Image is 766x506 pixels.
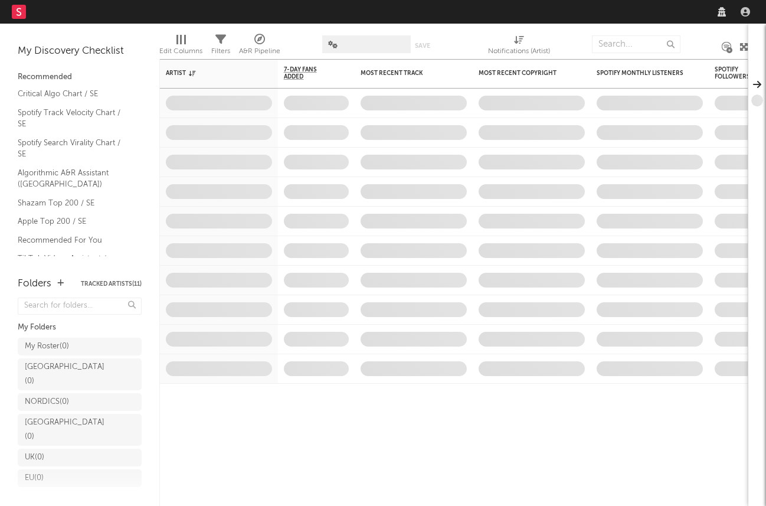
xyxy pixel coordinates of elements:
[25,416,108,444] div: [GEOGRAPHIC_DATA] ( 0 )
[25,395,69,409] div: NORDICS ( 0 )
[18,321,142,335] div: My Folders
[25,471,44,485] div: EU ( 0 )
[166,70,254,77] div: Artist
[239,30,280,64] div: A&R Pipeline
[18,167,130,191] a: Algorithmic A&R Assistant ([GEOGRAPHIC_DATA])
[415,43,430,49] button: Save
[18,338,142,355] a: My Roster(0)
[18,70,142,84] div: Recommended
[715,66,756,80] div: Spotify Followers
[18,358,142,390] a: [GEOGRAPHIC_DATA](0)
[479,70,567,77] div: Most Recent Copyright
[597,70,685,77] div: Spotify Monthly Listeners
[81,281,142,287] button: Tracked Artists(11)
[211,30,230,64] div: Filters
[18,277,51,291] div: Folders
[25,450,44,465] div: UK ( 0 )
[18,197,130,210] a: Shazam Top 200 / SE
[488,30,550,64] div: Notifications (Artist)
[488,44,550,58] div: Notifications (Artist)
[18,469,142,487] a: EU(0)
[18,234,130,247] a: Recommended For You
[159,30,202,64] div: Edit Columns
[361,70,449,77] div: Most Recent Track
[211,44,230,58] div: Filters
[25,360,108,389] div: [GEOGRAPHIC_DATA] ( 0 )
[18,449,142,466] a: UK(0)
[18,87,130,100] a: Critical Algo Chart / SE
[18,215,130,228] a: Apple Top 200 / SE
[239,44,280,58] div: A&R Pipeline
[18,393,142,411] a: NORDICS(0)
[18,414,142,446] a: [GEOGRAPHIC_DATA](0)
[592,35,680,53] input: Search...
[284,66,331,80] span: 7-Day Fans Added
[18,298,142,315] input: Search for folders...
[25,339,69,354] div: My Roster ( 0 )
[18,106,130,130] a: Spotify Track Velocity Chart / SE
[18,136,130,161] a: Spotify Search Virality Chart / SE
[18,44,142,58] div: My Discovery Checklist
[18,252,130,276] a: TikTok Videos Assistant / [GEOGRAPHIC_DATA]
[159,44,202,58] div: Edit Columns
